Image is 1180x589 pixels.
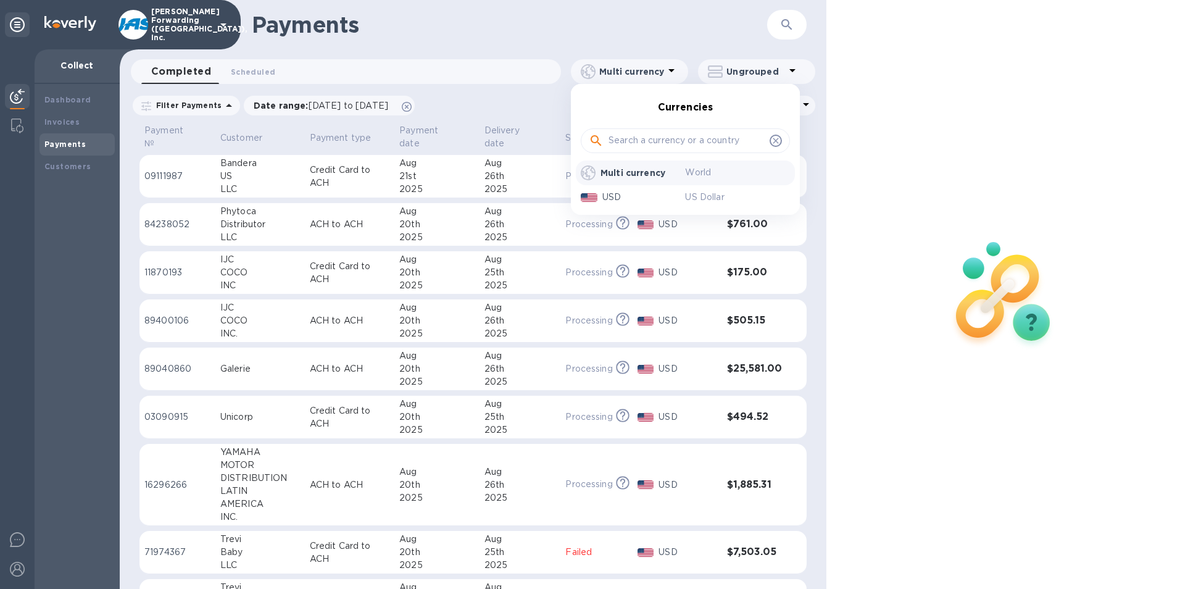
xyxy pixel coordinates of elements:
p: World [685,166,789,179]
p: Multi currency [600,167,685,179]
input: Search a currency or a country [609,132,765,150]
p: US Dollar [685,191,789,204]
img: USD [581,193,597,202]
p: USD [602,191,686,204]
